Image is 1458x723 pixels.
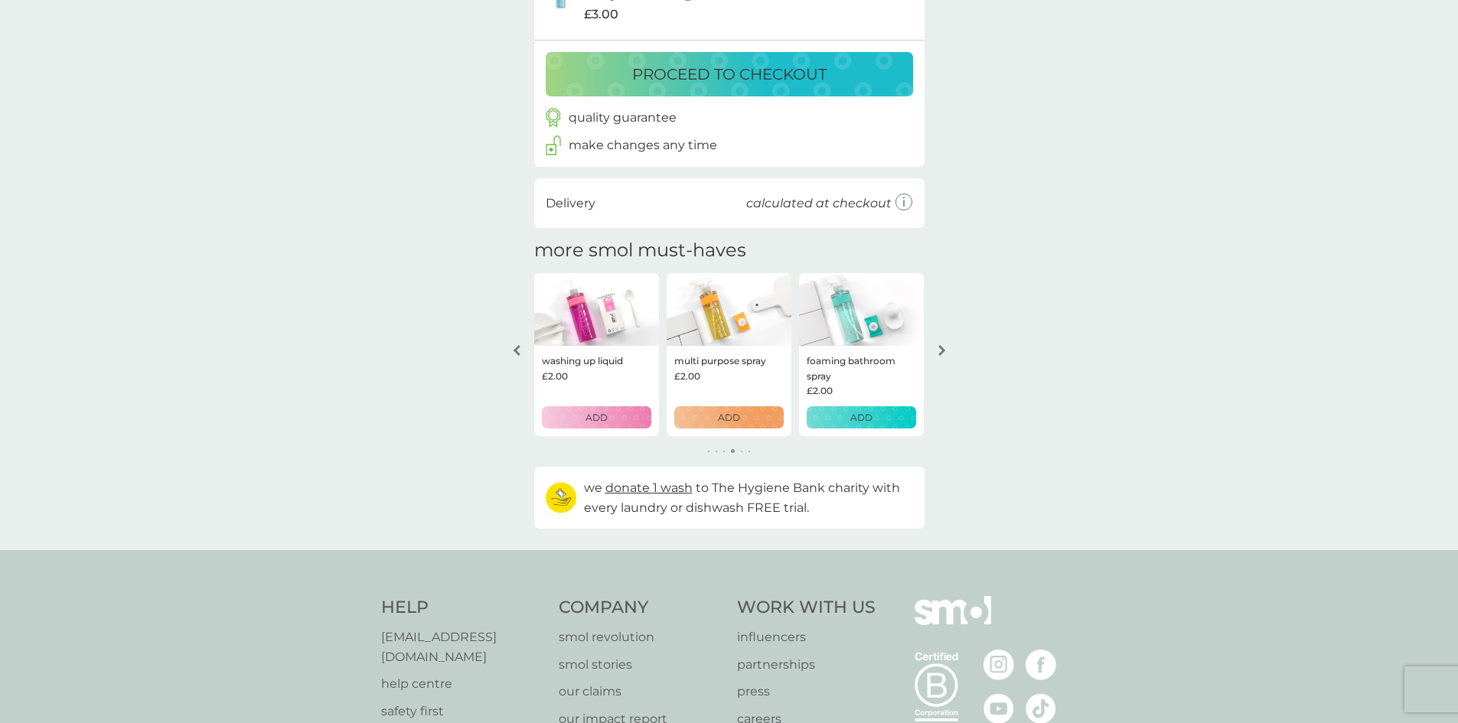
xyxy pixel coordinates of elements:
p: proceed to checkout [632,62,827,86]
h2: more smol must-haves [534,239,746,262]
span: £2.00 [674,369,700,383]
p: multi purpose spray [674,353,766,368]
button: ADD [807,406,916,428]
a: influencers [737,627,876,647]
span: donate 1 wash [605,480,693,495]
h4: Company [559,596,722,620]
p: Delivery [546,194,595,213]
a: smol revolution [559,627,722,647]
a: our claims [559,682,722,702]
h4: Work With Us [737,596,876,620]
img: visit the smol Facebook page [1026,650,1056,680]
p: calculated at checkout [746,194,892,213]
p: foaming bathroom spray [807,353,916,383]
p: ADD [585,410,608,425]
span: £2.00 [807,383,833,398]
button: ADD [674,406,784,428]
p: washing up liquid [542,353,623,368]
p: ADD [718,410,740,425]
a: [EMAIL_ADDRESS][DOMAIN_NAME] [381,627,544,666]
button: proceed to checkout [546,52,913,96]
p: make changes any time [569,135,717,155]
span: £2.00 [542,369,568,383]
p: quality guarantee [569,108,677,128]
a: help centre [381,674,544,694]
a: safety first [381,702,544,721]
img: visit the smol Instagram page [983,650,1014,680]
a: press [737,682,876,702]
h4: Help [381,596,544,620]
span: £3.00 [584,5,618,24]
p: ADD [850,410,873,425]
a: partnerships [737,655,876,675]
img: smol [915,596,991,648]
p: we to The Hygiene Bank charity with every laundry or dishwash FREE trial. [584,478,913,517]
button: ADD [542,406,651,428]
a: smol stories [559,655,722,675]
